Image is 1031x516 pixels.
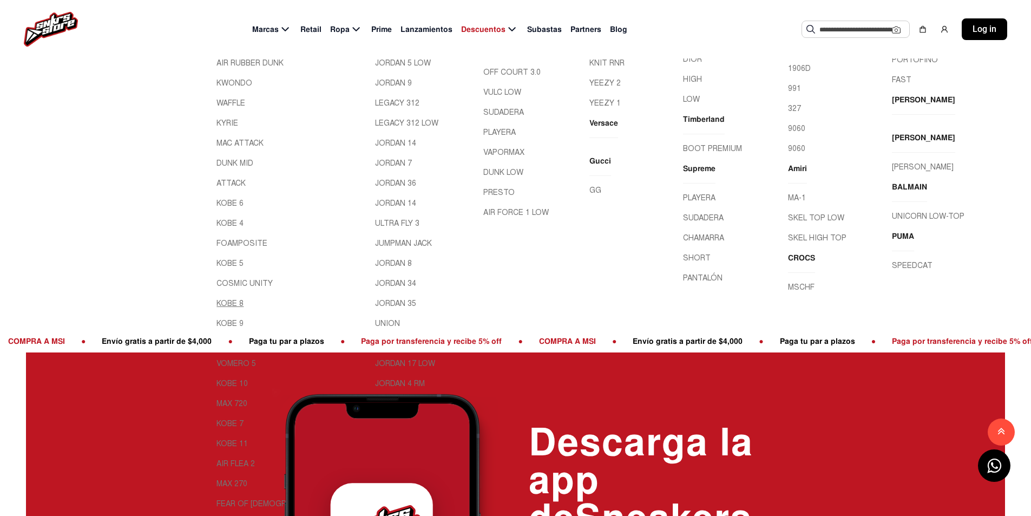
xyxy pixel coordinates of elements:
[216,198,366,209] a: KOBE 6
[400,24,452,35] span: Lanzamientos
[364,336,384,346] span: ●
[216,298,366,309] a: KOBE 8
[788,192,883,204] a: MA-1
[683,94,779,105] a: LOW
[788,282,883,293] a: MSCHF
[371,24,392,35] span: Prime
[375,158,475,169] a: JORDAN 7
[918,25,927,34] img: shopping
[375,238,475,249] a: JUMPMAN JACK
[216,218,366,229] a: KOBE 4
[973,23,996,36] span: Log in
[375,178,475,189] a: JORDAN 36
[892,132,955,153] a: [PERSON_NAME]
[625,336,717,346] span: Paga tu par a plazos
[683,252,779,264] a: SHORT
[216,178,366,189] a: ATTACK
[683,272,779,284] a: PANTALÓN
[892,181,927,202] a: BALMAIN
[375,218,475,229] a: ULTRA FLY 3
[892,260,1005,271] a: SPEEDCAT
[375,198,475,209] a: JORDAN 14
[216,258,366,269] a: KOBE 5
[788,212,883,224] a: SKEL TOP LOW
[375,378,475,389] a: JORDAN 4 RM
[683,232,779,244] a: CHAMARRA
[252,24,279,35] span: Marcas
[216,158,366,169] a: DUNK MID
[788,123,883,134] a: 9060
[683,212,779,224] a: SUDADERA
[788,252,815,273] a: CROCS
[483,87,580,98] a: VULC LOW
[738,336,895,346] span: Paga por transferencia y recibe 5% off
[375,77,475,89] a: JORDAN 9
[683,114,725,134] a: Timberland
[375,298,475,309] a: JORDAN 35
[216,117,366,129] a: KYRIE
[788,63,883,74] a: 1906D
[589,57,674,69] a: KNIT RNR
[483,167,580,178] a: DUNK LOW
[384,336,457,346] span: COMPRA A MSI
[605,336,625,346] span: ●
[788,143,883,154] a: 9060
[683,192,779,204] a: PLAYERA
[186,336,206,346] span: ●
[788,163,807,184] a: Amiri
[589,185,674,196] a: GG
[806,25,815,34] img: Buscar
[461,24,505,35] span: Descuentos
[375,138,475,149] a: JORDAN 14
[94,336,186,346] span: Paga tu par a plazos
[527,24,562,35] span: Subastas
[892,94,955,115] a: [PERSON_NAME]
[216,238,366,249] a: FOAMPOSITE
[589,155,611,176] a: Gucci
[216,318,366,329] a: KOBE 9
[589,97,674,109] a: YEEZY 1
[207,336,364,346] span: Paga por transferencia y recibe 5% off
[717,336,737,346] span: ●
[483,67,580,78] a: OFF COURT 3.0
[788,83,883,94] a: 991
[892,54,1005,66] a: PORTOFINO
[589,77,674,89] a: YEEZY 2
[375,57,475,69] a: JORDAN 5 LOW
[216,97,366,109] a: WAFFLE
[483,107,580,118] a: SUDADERA
[375,258,475,269] a: JORDAN 8
[788,103,883,114] a: 327
[892,231,914,251] a: PUMA
[478,336,605,346] span: Envío gratis a partir de $4,000
[216,138,366,149] a: MAC ATTACK
[330,24,350,35] span: Ropa
[483,147,580,158] a: VAPORMAX
[375,318,475,329] a: UNION
[216,358,366,369] a: VOMERO 5
[216,278,366,289] a: COSMIC UNITY
[375,97,475,109] a: LEGACY 312
[892,211,1005,222] a: UNICORN LOW-TOP
[457,336,478,346] span: ●
[683,143,779,154] a: BOOT PREMIUM
[483,127,580,138] a: PLAYERA
[892,25,901,34] img: Cámara
[895,336,915,346] span: ●
[610,24,627,35] span: Blog
[216,77,366,89] a: KWONDO
[892,161,1005,173] a: [PERSON_NAME]
[892,74,1005,86] a: FAST
[216,57,366,69] a: AIR RUBBER DUNK
[483,207,580,218] a: AIR FORCE 1 LOW
[375,278,475,289] a: JORDAN 34
[375,358,475,369] a: JORDAN 17 LOW
[483,187,580,198] a: PRESTO
[300,24,321,35] span: Retail
[589,117,618,138] a: Versace
[216,378,366,389] a: KOBE 10
[570,24,601,35] span: Partners
[683,74,779,85] a: HIGH
[375,117,475,129] a: LEGACY 312 LOW
[24,12,78,47] img: logo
